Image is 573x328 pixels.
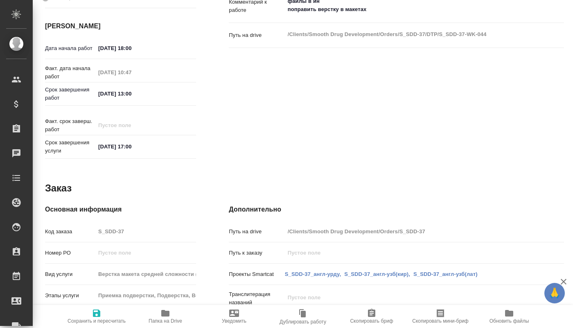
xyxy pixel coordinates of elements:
[344,271,410,277] a: S_SDD-37_англ-узб(кир),
[412,318,468,324] span: Скопировать мини-бриф
[413,271,478,277] a: S_SDD-37_англ-узб(лат)
[490,318,529,324] span: Обновить файлы
[95,141,167,153] input: ✎ Введи что-нибудь
[229,228,284,236] p: Путь на drive
[45,228,95,236] p: Код заказа
[229,249,284,257] p: Путь к заказу
[45,292,95,300] p: Этапы услуги
[68,318,126,324] span: Сохранить и пересчитать
[45,21,196,31] h4: [PERSON_NAME]
[45,117,95,134] p: Факт. срок заверш. работ
[95,42,167,54] input: ✎ Введи что-нибудь
[280,319,326,325] span: Дублировать работу
[350,318,393,324] span: Скопировать бриф
[548,285,562,302] span: 🙏
[45,139,95,155] p: Срок завершения услуги
[149,318,182,324] span: Папка на Drive
[95,88,167,100] input: ✎ Введи что-нибудь
[95,289,196,301] input: Пустое поле
[95,247,196,259] input: Пустое поле
[95,119,167,131] input: Пустое поле
[229,31,284,39] p: Путь на drive
[45,182,72,195] h2: Заказ
[45,44,95,52] p: Дата начала работ
[62,305,131,328] button: Сохранить и пересчитать
[406,305,475,328] button: Скопировать мини-бриф
[229,205,564,214] h4: Дополнительно
[475,305,544,328] button: Обновить файлы
[45,205,196,214] h4: Основная информация
[95,268,196,280] input: Пустое поле
[285,247,536,259] input: Пустое поле
[95,225,196,237] input: Пустое поле
[95,66,167,78] input: Пустое поле
[268,305,337,328] button: Дублировать работу
[285,271,341,277] a: S_SDD-37_англ-урду,
[285,27,536,41] textarea: /Clients/Smooth Drug Development/Orders/S_SDD-37/DTP/S_SDD-37-WK-044
[544,283,565,303] button: 🙏
[285,225,536,237] input: Пустое поле
[200,305,268,328] button: Уведомить
[337,305,406,328] button: Скопировать бриф
[222,318,246,324] span: Уведомить
[45,270,95,278] p: Вид услуги
[229,290,284,307] p: Транслитерация названий
[131,305,200,328] button: Папка на Drive
[45,64,95,81] p: Факт. дата начала работ
[45,249,95,257] p: Номер РО
[229,270,284,278] p: Проекты Smartcat
[45,86,95,102] p: Срок завершения работ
